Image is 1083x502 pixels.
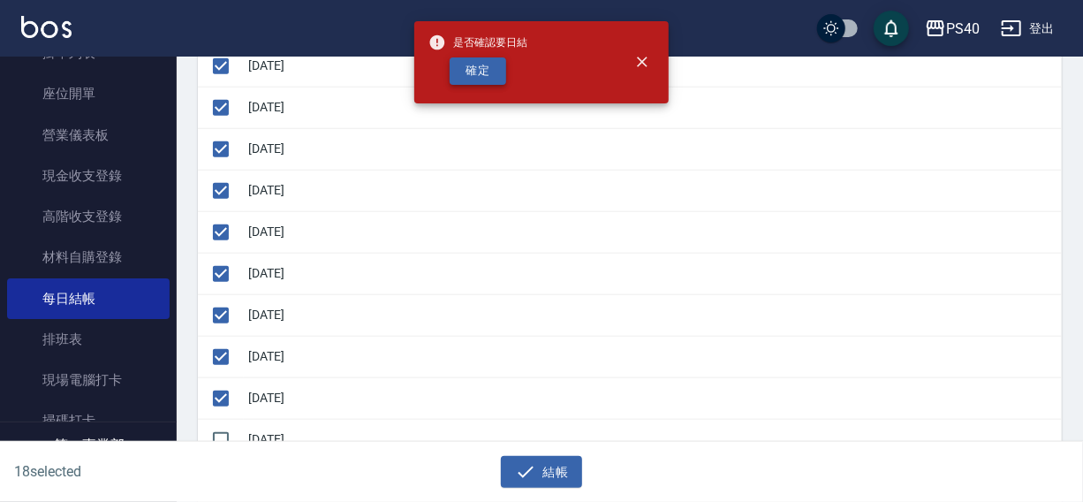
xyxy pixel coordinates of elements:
[244,170,1062,211] td: [DATE]
[946,18,980,40] div: PS40
[21,16,72,38] img: Logo
[244,336,1062,377] td: [DATE]
[244,45,1062,87] td: [DATE]
[994,12,1062,45] button: 登出
[918,11,987,47] button: PS40
[7,196,170,237] a: 高階收支登錄
[501,456,583,489] button: 結帳
[7,319,170,360] a: 排班表
[7,400,170,441] a: 掃碼打卡
[428,34,527,51] span: 是否確認要日結
[244,294,1062,336] td: [DATE]
[7,115,170,156] a: 營業儀表板
[244,419,1062,460] td: [DATE]
[7,360,170,400] a: 現場電腦打卡
[7,156,170,196] a: 現金收支登錄
[450,57,506,85] button: 確定
[874,11,909,46] button: save
[7,237,170,278] a: 材料自購登錄
[244,87,1062,128] td: [DATE]
[244,253,1062,294] td: [DATE]
[14,460,268,483] h6: 18 selected
[54,437,144,472] h5: 第一事業部 (勿刪)
[244,128,1062,170] td: [DATE]
[7,73,170,114] a: 座位開單
[623,42,662,81] button: close
[244,211,1062,253] td: [DATE]
[7,278,170,319] a: 每日結帳
[244,377,1062,419] td: [DATE]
